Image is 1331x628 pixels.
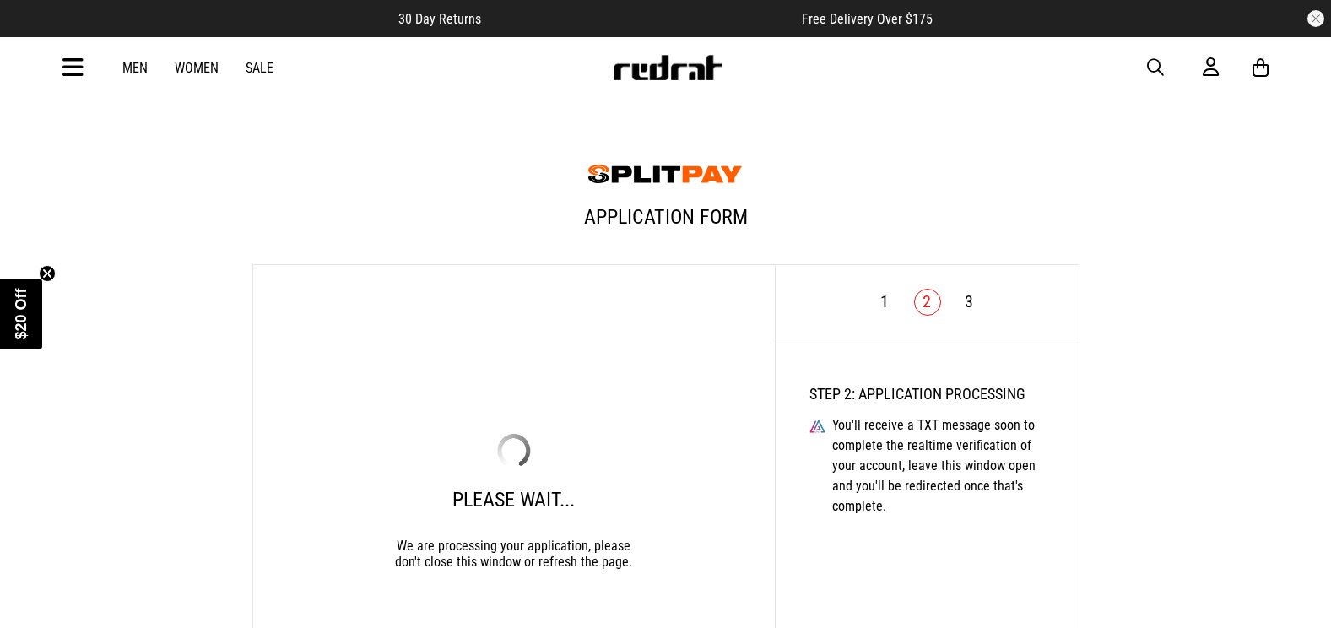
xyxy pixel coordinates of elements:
[398,11,481,27] span: 30 Day Returns
[809,385,1045,403] h2: STEP 2: Application Processing
[1260,557,1331,628] iframe: LiveChat chat widget
[452,487,575,514] div: Please Wait...
[802,11,933,27] span: Free Delivery Over $175
[515,10,768,27] iframe: Customer reviews powered by Trustpilot
[825,415,1045,517] div: You'll receive a TXT message soon to complete the realtime verification of your account, leave th...
[497,433,531,467] img: loading
[252,192,1079,256] h1: Application Form
[387,514,641,570] div: We are processing your application, please don't close this window or refresh the page.
[880,291,889,311] a: 1
[122,60,148,76] a: Men
[13,288,30,339] span: $20 Off
[175,60,219,76] a: Women
[246,60,273,76] a: Sale
[612,55,723,80] img: Redrat logo
[39,265,56,282] button: Close teaser
[965,291,973,311] a: 3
